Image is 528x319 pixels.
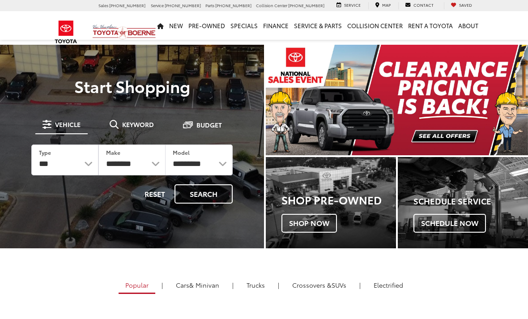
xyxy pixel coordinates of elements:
[285,277,353,293] a: SUVs
[55,121,81,128] span: Vehicle
[215,2,251,8] span: [PHONE_NUMBER]
[175,184,233,204] button: Search
[281,214,337,233] span: Shop Now
[281,194,396,205] h3: Shop Pre-Owned
[266,45,528,155] img: Clearance Pricing Is Back
[256,2,287,8] span: Collision Center
[405,11,456,40] a: Rent a Toyota
[165,2,201,8] span: [PHONE_NUMBER]
[291,11,345,40] a: Service & Parts: Opens in a new tab
[260,11,291,40] a: Finance
[266,157,396,248] a: Shop Pre-Owned Shop Now
[292,281,332,289] span: Crossovers &
[398,157,528,248] a: Schedule Service Schedule Now
[240,277,272,293] a: Trucks
[49,17,83,47] img: Toyota
[344,2,361,8] span: Service
[266,45,528,155] section: Carousel section with vehicle pictures - may contain disclaimers.
[266,63,305,137] button: Click to view previous picture.
[39,149,51,156] label: Type
[413,2,434,8] span: Contact
[19,77,245,95] p: Start Shopping
[266,157,396,248] div: Toyota
[109,2,145,8] span: [PHONE_NUMBER]
[489,63,528,137] button: Click to view next picture.
[92,24,156,40] img: Vic Vaughan Toyota of Boerne
[230,281,236,289] li: |
[345,11,405,40] a: Collision Center
[456,11,481,40] a: About
[398,157,528,248] div: Toyota
[357,281,363,289] li: |
[413,197,528,206] h4: Schedule Service
[459,2,472,8] span: Saved
[119,277,155,294] a: Popular
[382,2,391,8] span: Map
[159,281,165,289] li: |
[205,2,214,8] span: Parts
[189,281,219,289] span: & Minivan
[228,11,260,40] a: Specials
[398,2,440,9] a: Contact
[413,214,486,233] span: Schedule Now
[166,11,186,40] a: New
[330,2,367,9] a: Service
[169,277,226,293] a: Cars
[276,281,281,289] li: |
[288,2,324,8] span: [PHONE_NUMBER]
[122,121,154,128] span: Keyword
[367,277,410,293] a: Electrified
[154,11,166,40] a: Home
[137,184,173,204] button: Reset
[106,149,120,156] label: Make
[196,122,222,128] span: Budget
[173,149,190,156] label: Model
[98,2,108,8] span: Sales
[151,2,164,8] span: Service
[444,2,479,9] a: My Saved Vehicles
[266,45,528,155] div: carousel slide number 1 of 2
[368,2,397,9] a: Map
[186,11,228,40] a: Pre-Owned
